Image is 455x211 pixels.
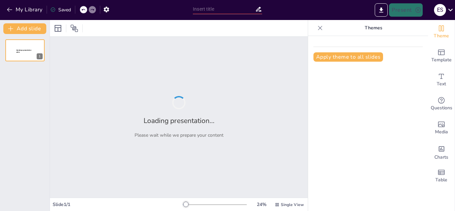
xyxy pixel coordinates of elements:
span: Text [437,80,446,88]
span: Position [70,24,78,32]
button: e s [434,3,446,17]
div: Saved [50,7,71,13]
div: Change the overall theme [428,20,455,44]
div: Add text boxes [428,68,455,92]
button: Export to PowerPoint [375,3,388,17]
button: Present [389,3,422,17]
div: e s [434,4,446,16]
button: Apply theme to all slides [313,52,383,62]
div: Add a table [428,164,455,188]
h2: Loading presentation... [144,116,215,125]
div: 1 [37,53,43,59]
span: Table [435,176,447,184]
div: 24 % [253,201,269,208]
span: Questions [431,104,452,112]
p: Themes [325,20,421,36]
div: Slide 1 / 1 [53,201,183,208]
input: Insert title [193,4,255,14]
div: Add charts and graphs [428,140,455,164]
p: Please wait while we prepare your content [135,132,224,138]
span: Sendsteps presentation editor [16,49,31,53]
span: Template [431,56,452,64]
div: 1 [5,39,45,61]
span: Charts [434,154,448,161]
button: My Library [5,4,45,15]
button: Add slide [3,23,46,34]
span: Media [435,128,448,136]
span: Single View [281,202,304,207]
div: Get real-time input from your audience [428,92,455,116]
div: Add ready made slides [428,44,455,68]
div: Add images, graphics, shapes or video [428,116,455,140]
span: Theme [434,32,449,40]
div: Layout [53,23,63,34]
